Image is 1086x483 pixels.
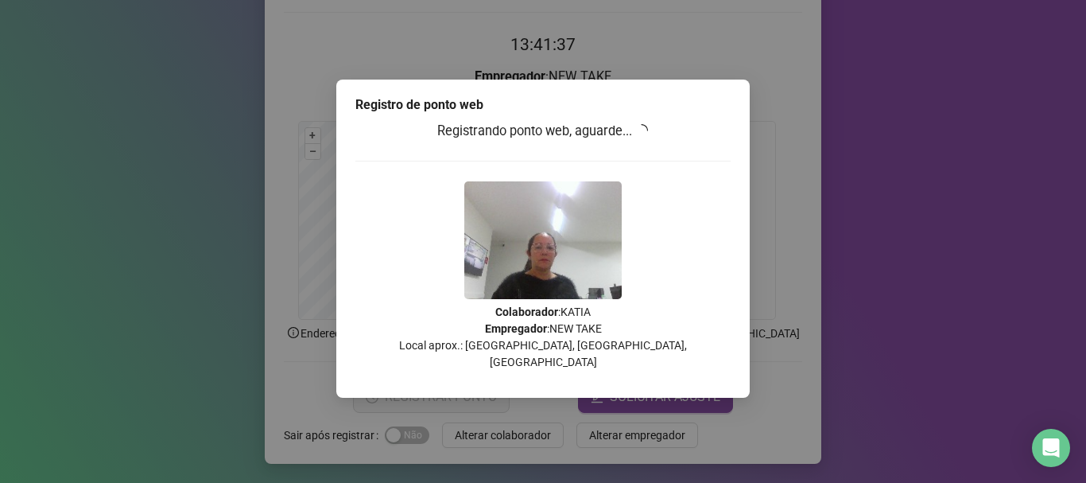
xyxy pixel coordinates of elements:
[495,306,558,318] strong: Colaborador
[464,181,622,299] img: 9k=
[1032,429,1070,467] div: Open Intercom Messenger
[355,304,731,371] p: : KATIA : NEW TAKE Local aprox.: [GEOGRAPHIC_DATA], [GEOGRAPHIC_DATA], [GEOGRAPHIC_DATA]
[635,123,650,138] span: loading
[485,322,547,335] strong: Empregador
[355,121,731,142] h3: Registrando ponto web, aguarde...
[355,95,731,115] div: Registro de ponto web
